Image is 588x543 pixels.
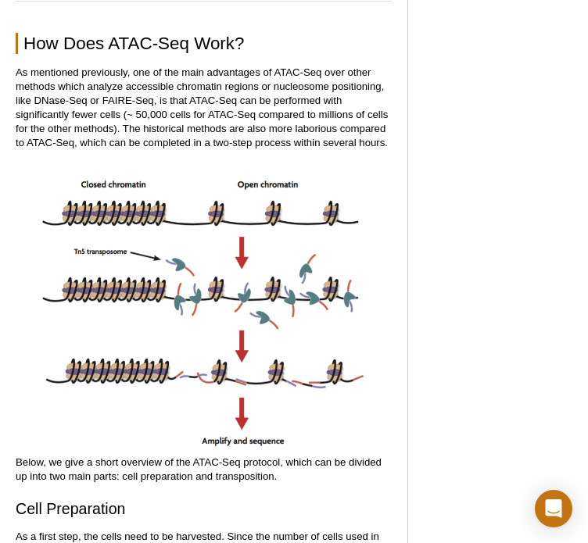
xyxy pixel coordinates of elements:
[16,33,392,54] h2: How Does ATAC-Seq Work?
[535,490,572,527] div: Open Intercom Messenger
[16,455,392,484] p: Below, we give a short overview of the ATAC-Seq protocol, which can be divided up into two main p...
[38,165,370,452] img: ATAC-Seq image
[16,499,392,518] h3: Cell Preparation
[16,66,392,150] p: As mentioned previously, one of the main advantages of ATAC-Seq over other methods which analyze ...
